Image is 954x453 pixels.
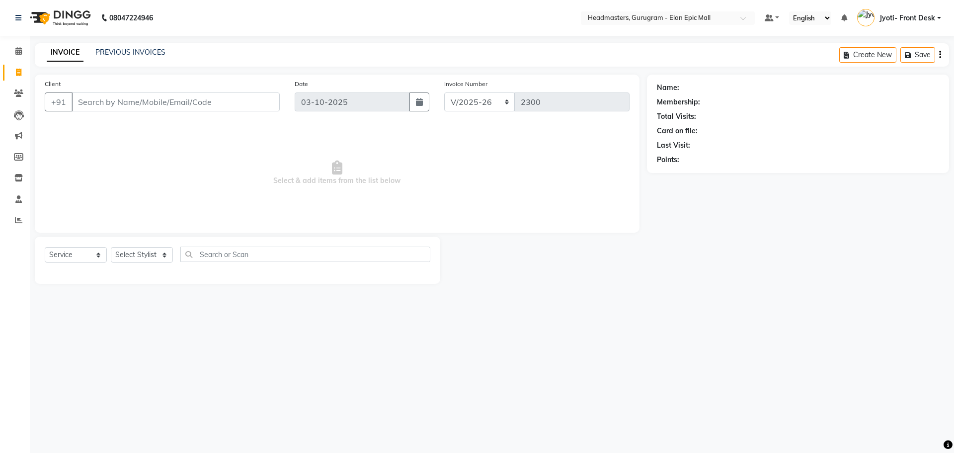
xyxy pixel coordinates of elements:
input: Search by Name/Mobile/Email/Code [72,92,280,111]
button: Create New [839,47,896,63]
label: Date [295,80,308,89]
label: Invoice Number [444,80,487,89]
div: Membership: [657,97,700,107]
div: Card on file: [657,126,698,136]
button: Save [900,47,935,63]
span: Select & add items from the list below [45,123,630,223]
div: Points: [657,155,679,165]
a: INVOICE [47,44,83,62]
img: logo [25,4,93,32]
button: +91 [45,92,73,111]
div: Name: [657,83,679,93]
span: Jyoti- Front Desk [879,13,935,23]
div: Last Visit: [657,140,690,151]
div: Total Visits: [657,111,696,122]
a: PREVIOUS INVOICES [95,48,165,57]
b: 08047224946 [109,4,153,32]
img: Jyoti- Front Desk [857,9,874,26]
label: Client [45,80,61,89]
input: Search or Scan [180,247,430,262]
